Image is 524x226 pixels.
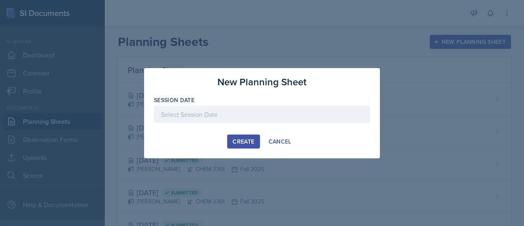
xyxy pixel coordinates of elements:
[269,138,291,145] div: Cancel
[263,135,297,148] button: Cancel
[217,75,307,89] h3: New Planning Sheet
[154,96,194,104] label: Session Date
[233,138,254,145] div: Create
[227,135,260,148] button: Create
